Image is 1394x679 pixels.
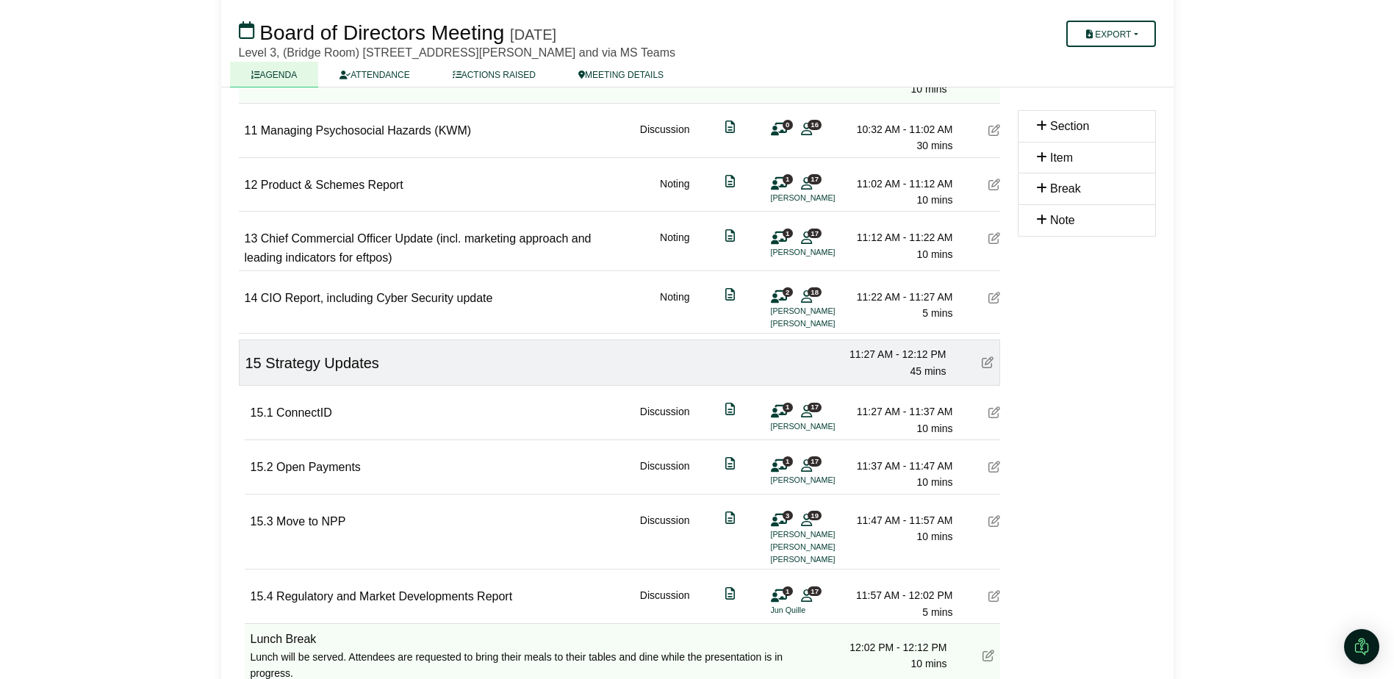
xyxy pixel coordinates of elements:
span: 5 mins [922,606,952,618]
span: 15.1 [251,406,273,419]
span: Board of Directors Meeting [259,21,504,44]
span: Open Payments [276,461,361,473]
div: 10:32 AM - 11:02 AM [850,121,953,137]
span: 45 mins [910,365,946,377]
span: 17 [808,229,822,238]
span: 1 [783,586,793,596]
span: 10 mins [916,194,952,206]
div: [DATE] [510,26,556,43]
div: Discussion [640,458,690,491]
li: [PERSON_NAME] [771,305,881,317]
button: Export [1066,21,1155,47]
li: [PERSON_NAME] [771,420,881,433]
li: [PERSON_NAME] [771,528,881,541]
span: Lunch Break [251,633,317,645]
span: 1 [783,403,793,412]
div: Noting [660,289,689,331]
div: 11:12 AM - 11:22 AM [850,229,953,245]
li: Jun Quille [771,604,881,617]
span: Item [1050,151,1073,164]
a: AGENDA [230,62,319,87]
span: 15 [245,355,262,371]
span: Move to NPP [276,515,345,528]
div: Open Intercom Messenger [1344,629,1379,664]
span: Note [1050,214,1075,226]
span: 12 [245,179,258,191]
span: 10 mins [910,658,946,669]
span: 11 [245,124,258,137]
div: 12:02 PM - 12:12 PM [844,639,947,655]
span: 15.2 [251,461,273,473]
span: 1 [783,174,793,184]
span: 19 [808,511,822,520]
div: 11:37 AM - 11:47 AM [850,458,953,474]
span: 14 [245,292,258,304]
span: 17 [808,586,822,596]
span: 18 [808,287,822,297]
span: ConnectID [276,406,332,419]
li: [PERSON_NAME] [771,246,881,259]
span: Managing Psychosocial Hazards (KWM) [261,124,471,137]
span: 10 mins [916,423,952,434]
div: 11:47 AM - 11:57 AM [850,512,953,528]
div: 11:27 AM - 11:37 AM [850,403,953,420]
div: Discussion [640,512,690,567]
span: 17 [808,456,822,466]
span: 10 mins [916,476,952,488]
li: [PERSON_NAME] [771,553,881,566]
span: 13 [245,232,258,245]
span: 1 [783,456,793,466]
span: Regulatory and Market Developments Report [276,590,512,603]
div: Discussion [640,121,690,154]
span: 5 mins [922,307,952,319]
div: 11:57 AM - 12:02 PM [850,587,953,603]
div: Noting [660,176,689,209]
span: Product & Schemes Report [261,179,403,191]
a: MEETING DETAILS [557,62,685,87]
a: ACTIONS RAISED [431,62,557,87]
li: [PERSON_NAME] [771,474,881,486]
span: 16 [808,120,822,129]
span: Strategy Updates [265,355,379,371]
span: 10 mins [910,83,946,95]
li: [PERSON_NAME] [771,541,881,553]
li: [PERSON_NAME] [771,192,881,204]
span: Level 3, (Bridge Room) [STREET_ADDRESS][PERSON_NAME] and via MS Teams [239,46,676,59]
span: 15.3 [251,515,273,528]
span: 17 [808,174,822,184]
li: [PERSON_NAME] [771,317,881,330]
span: 17 [808,403,822,412]
div: 11:22 AM - 11:27 AM [850,289,953,305]
div: Noting [660,229,689,267]
div: Discussion [640,587,690,620]
a: ATTENDANCE [318,62,431,87]
span: 3 [783,511,793,520]
span: Break [1050,182,1081,195]
span: CIO Report, including Cyber Security update [261,292,493,304]
span: Section [1050,120,1089,132]
div: Discussion [640,403,690,436]
span: 15.4 [251,590,273,603]
span: 0 [783,120,793,129]
span: Chief Commercial Officer Update (incl. marketing approach and leading indicators for eftpos) [245,232,592,264]
span: 10 mins [916,531,952,542]
span: 30 mins [916,140,952,151]
div: 11:02 AM - 11:12 AM [850,176,953,192]
div: 11:27 AM - 12:12 PM [844,346,946,362]
span: 2 [783,287,793,297]
span: 1 [783,229,793,238]
span: 10 mins [916,248,952,260]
